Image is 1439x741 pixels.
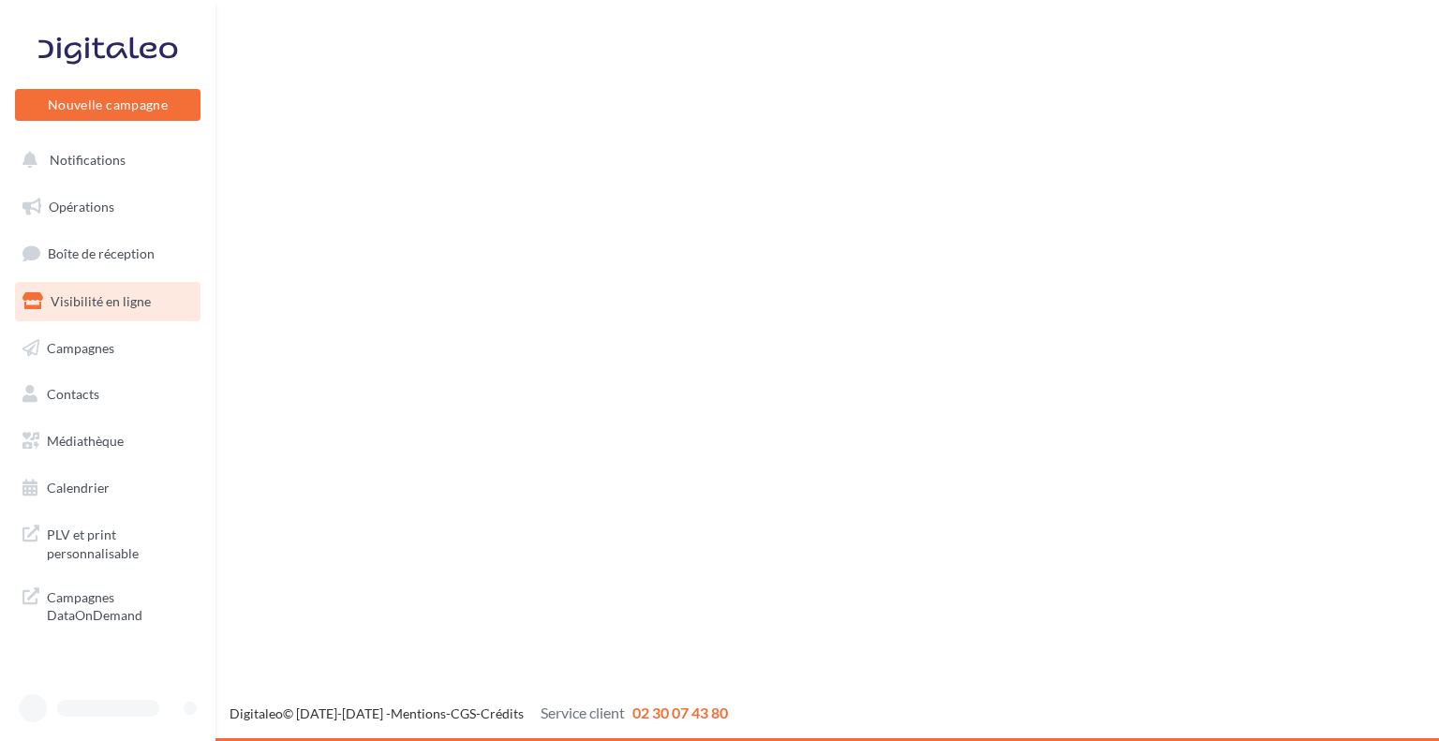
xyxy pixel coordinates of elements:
a: Contacts [11,375,204,414]
a: Opérations [11,187,204,227]
button: Notifications [11,141,197,180]
span: Campagnes DataOnDemand [47,585,193,625]
span: PLV et print personnalisable [47,522,193,562]
a: Boîte de réception [11,233,204,274]
span: Campagnes [47,339,114,355]
span: 02 30 07 43 80 [632,704,728,721]
span: Opérations [49,199,114,215]
a: CGS [451,705,476,721]
span: Calendrier [47,480,110,496]
a: Campagnes [11,329,204,368]
a: Digitaleo [230,705,283,721]
a: Crédits [481,705,524,721]
a: Campagnes DataOnDemand [11,577,204,632]
span: Médiathèque [47,433,124,449]
span: © [DATE]-[DATE] - - - [230,705,728,721]
span: Service client [541,704,625,721]
a: Mentions [391,705,446,721]
span: Notifications [50,152,126,168]
span: Boîte de réception [48,245,155,261]
span: Contacts [47,386,99,402]
button: Nouvelle campagne [15,89,200,121]
a: Calendrier [11,468,204,508]
a: PLV et print personnalisable [11,514,204,570]
a: Médiathèque [11,422,204,461]
span: Visibilité en ligne [51,293,151,309]
a: Visibilité en ligne [11,282,204,321]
